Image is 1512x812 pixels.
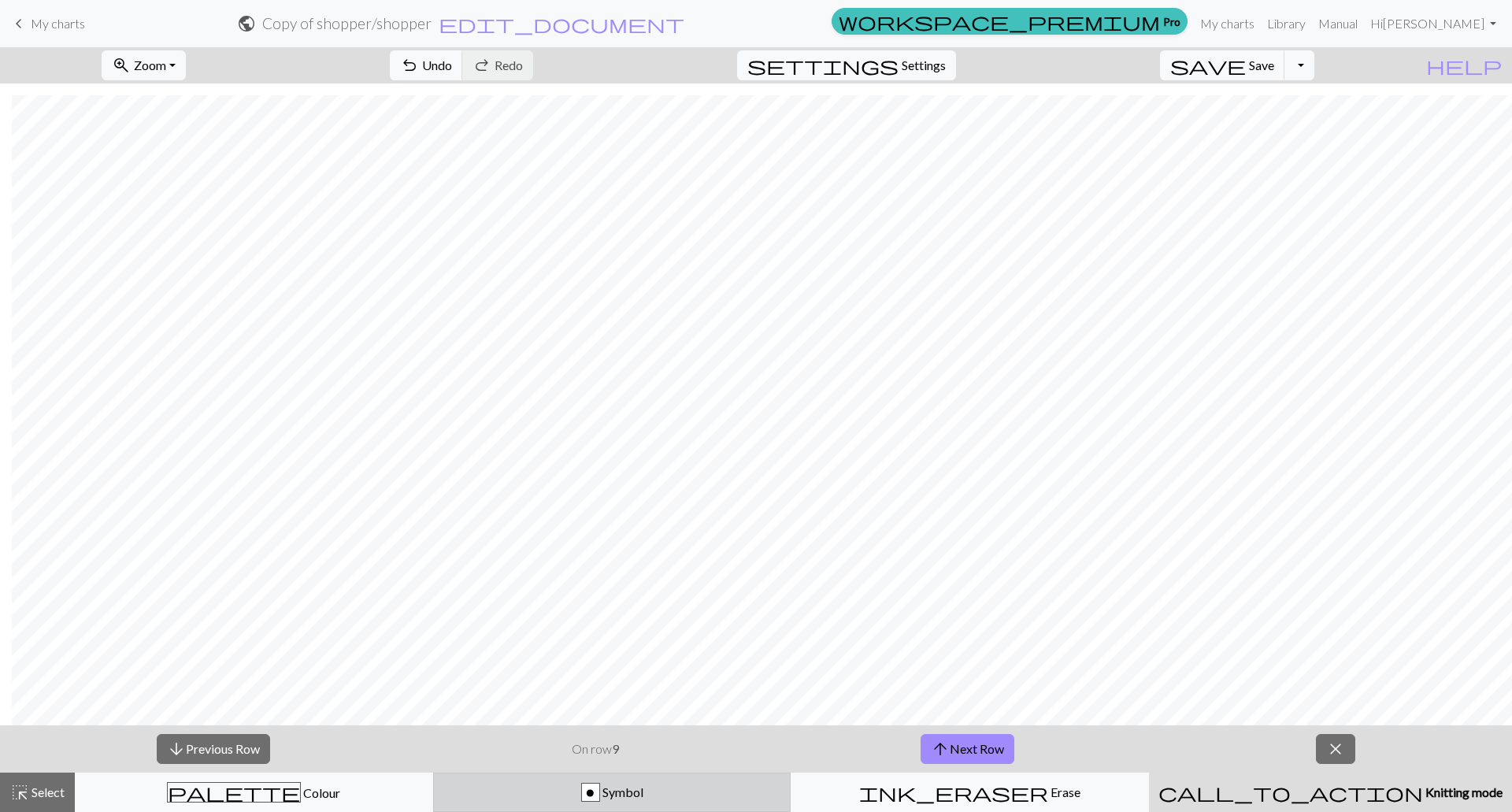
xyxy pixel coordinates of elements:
button: Erase [791,773,1149,812]
a: My charts [9,10,85,37]
button: Undo [390,50,463,80]
span: zoom_in [112,54,131,76]
button: o Symbol [433,773,791,812]
span: workspace_premium [839,10,1160,32]
span: edit_document [439,13,684,35]
a: Library [1261,8,1312,39]
button: Next Row [921,734,1014,764]
span: keyboard_arrow_left [9,13,28,35]
div: o [582,784,599,803]
span: Settings [902,56,946,75]
span: Undo [422,57,452,72]
button: Zoom [102,50,186,80]
span: My charts [31,16,85,31]
span: undo [400,54,419,76]
button: Previous Row [157,734,270,764]
span: close [1326,738,1345,760]
i: Settings [747,56,899,75]
span: Erase [1048,784,1080,799]
button: SettingsSettings [737,50,956,80]
span: help [1426,54,1502,76]
button: Knitting mode [1149,773,1512,812]
span: Knitting mode [1423,784,1503,799]
a: Manual [1312,8,1364,39]
span: Symbol [600,784,643,799]
span: save [1170,54,1246,76]
strong: 9 [612,741,619,756]
button: Colour [75,773,433,812]
span: palette [168,781,300,803]
a: My charts [1194,8,1261,39]
h2: Copy of shopper / shopper [262,14,432,32]
span: Colour [301,785,340,800]
button: Save [1160,50,1285,80]
span: Select [29,784,65,799]
span: highlight_alt [10,781,29,803]
p: On row [572,740,619,758]
span: settings [747,54,899,76]
span: arrow_downward [167,738,186,760]
span: Save [1249,57,1274,72]
span: ink_eraser [859,781,1048,803]
a: Hi[PERSON_NAME] [1364,8,1503,39]
span: public [237,13,256,35]
span: arrow_upward [931,738,950,760]
span: call_to_action [1158,781,1423,803]
a: Pro [832,8,1188,35]
span: Zoom [134,57,166,72]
